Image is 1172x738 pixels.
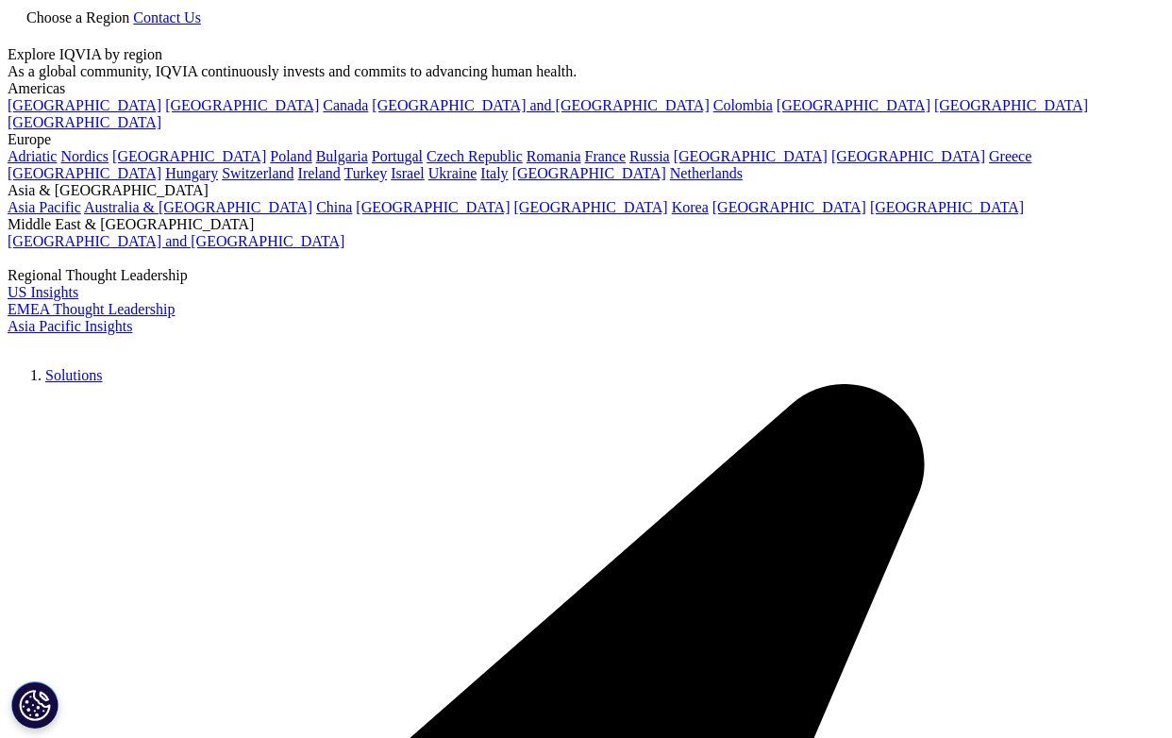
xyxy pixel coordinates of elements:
a: Netherlands [670,165,743,181]
a: [GEOGRAPHIC_DATA] and [GEOGRAPHIC_DATA] [372,97,709,113]
span: Choose a Region [26,9,129,25]
a: Turkey [344,165,388,181]
a: [GEOGRAPHIC_DATA] [112,148,266,164]
a: [GEOGRAPHIC_DATA] [514,199,668,215]
a: [GEOGRAPHIC_DATA] [934,97,1088,113]
a: Romania [527,148,581,164]
div: Explore IQVIA by region [8,46,1164,63]
a: [GEOGRAPHIC_DATA] [8,165,161,181]
div: Asia & [GEOGRAPHIC_DATA] [8,182,1164,199]
a: Greece [989,148,1031,164]
a: Australia & [GEOGRAPHIC_DATA] [84,199,312,215]
a: US Insights [8,284,78,300]
a: Ireland [298,165,341,181]
a: Contact Us [133,9,201,25]
a: [GEOGRAPHIC_DATA] [356,199,510,215]
div: Europe [8,131,1164,148]
a: Canada [323,97,368,113]
a: [GEOGRAPHIC_DATA] [870,199,1024,215]
a: Switzerland [222,165,293,181]
a: [GEOGRAPHIC_DATA] and [GEOGRAPHIC_DATA] [8,233,344,249]
a: [GEOGRAPHIC_DATA] [8,114,161,130]
div: Americas [8,80,1164,97]
button: Cookies Settings [11,681,59,729]
a: Adriatic [8,148,57,164]
a: Korea [672,199,709,215]
a: Colombia [713,97,773,113]
div: As a global community, IQVIA continuously invests and commits to advancing human health. [8,63,1164,80]
a: Portugal [372,148,423,164]
a: Israel [391,165,425,181]
a: [GEOGRAPHIC_DATA] [674,148,828,164]
a: Russia [629,148,670,164]
a: [GEOGRAPHIC_DATA] [8,97,161,113]
a: [GEOGRAPHIC_DATA] [512,165,666,181]
a: France [585,148,627,164]
a: China [316,199,352,215]
a: [GEOGRAPHIC_DATA] [165,97,319,113]
a: [GEOGRAPHIC_DATA] [777,97,930,113]
a: Asia Pacific [8,199,81,215]
div: Regional Thought Leadership [8,267,1164,284]
a: Italy [480,165,508,181]
a: Asia Pacific Insights [8,318,132,334]
a: Solutions [45,367,102,383]
a: EMEA Thought Leadership [8,301,175,317]
a: Czech Republic [427,148,523,164]
div: Middle East & [GEOGRAPHIC_DATA] [8,216,1164,233]
a: Hungary [165,165,218,181]
a: [GEOGRAPHIC_DATA] [712,199,866,215]
a: Poland [270,148,311,164]
a: [GEOGRAPHIC_DATA] [831,148,985,164]
a: Nordics [60,148,109,164]
a: Bulgaria [316,148,368,164]
a: Ukraine [428,165,477,181]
